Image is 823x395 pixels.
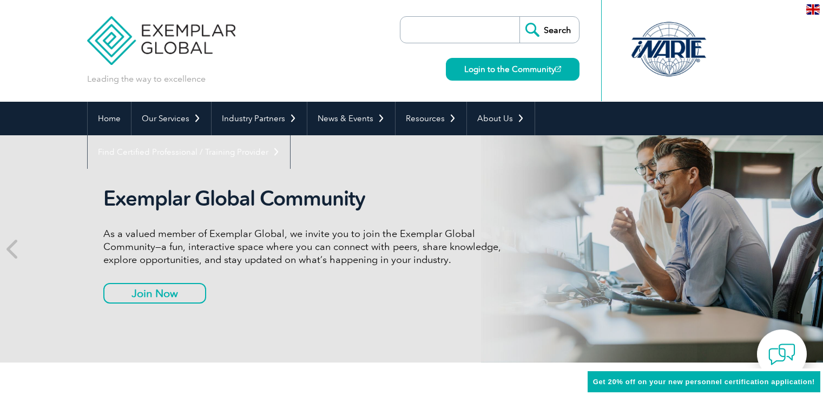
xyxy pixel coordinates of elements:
[88,102,131,135] a: Home
[212,102,307,135] a: Industry Partners
[103,283,206,304] a: Join Now
[446,58,580,81] a: Login to the Community
[87,73,206,85] p: Leading the way to excellence
[103,227,509,266] p: As a valued member of Exemplar Global, we invite you to join the Exemplar Global Community—a fun,...
[519,17,579,43] input: Search
[555,66,561,72] img: open_square.png
[806,4,820,15] img: en
[307,102,395,135] a: News & Events
[88,135,290,169] a: Find Certified Professional / Training Provider
[396,102,466,135] a: Resources
[467,102,535,135] a: About Us
[593,378,815,386] span: Get 20% off on your new personnel certification application!
[131,102,211,135] a: Our Services
[768,341,795,368] img: contact-chat.png
[103,186,509,211] h2: Exemplar Global Community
